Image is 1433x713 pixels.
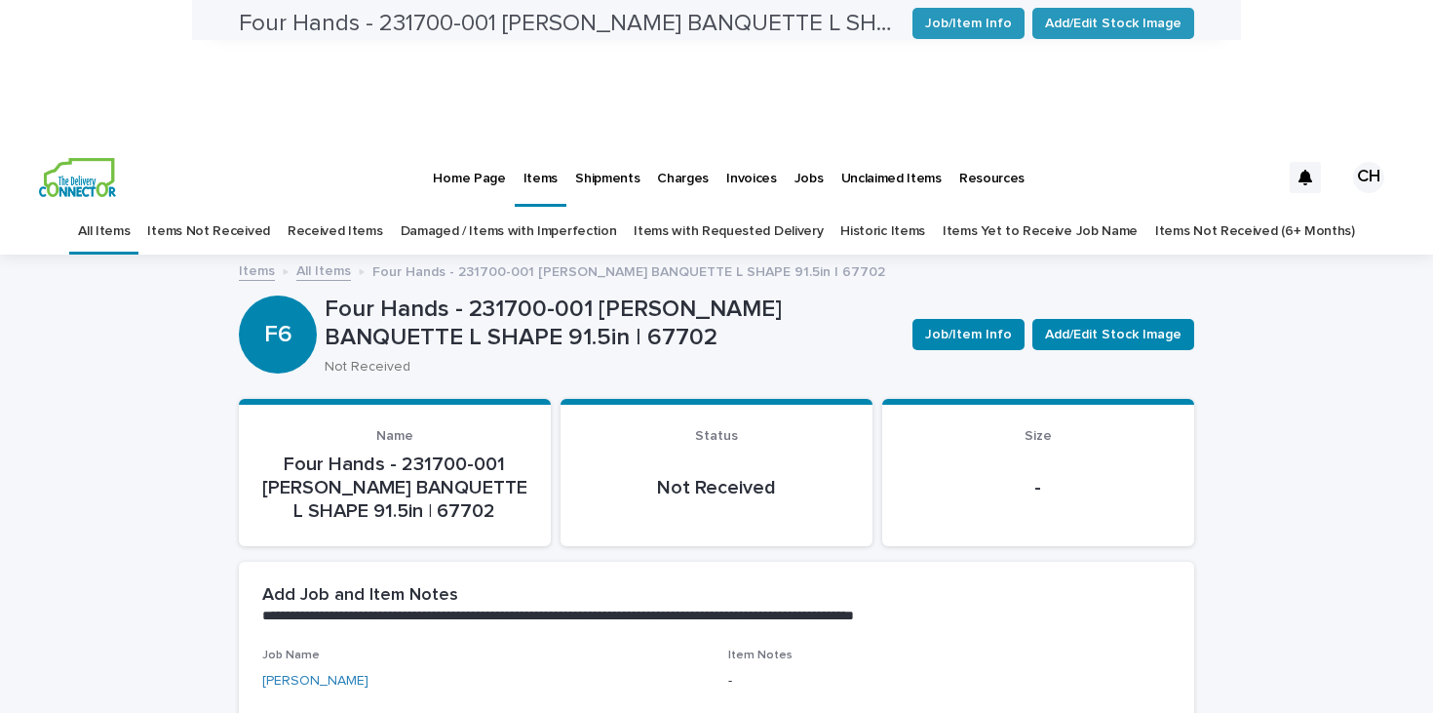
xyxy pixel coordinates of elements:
p: Invoices [726,146,777,187]
p: Resources [959,146,1025,187]
a: Invoices [717,146,786,207]
div: CH [1353,162,1384,193]
a: Items [515,146,566,204]
p: Four Hands - 231700-001 [PERSON_NAME] BANQUETTE L SHAPE 91.5in | 67702 [372,259,885,281]
a: Shipments [566,146,648,207]
a: Items Yet to Receive Job Name [943,209,1138,255]
a: Items with Requested Delivery [634,209,823,255]
p: Home Page [433,146,505,187]
a: Historic Items [840,209,925,255]
p: Unclaimed Items [841,146,942,187]
a: Home Page [424,146,514,207]
p: Not Received [584,476,849,499]
span: Job/Item Info [925,325,1012,344]
a: Jobs [786,146,833,207]
div: F6 [239,242,317,348]
p: Four Hands - 231700-001 [PERSON_NAME] BANQUETTE L SHAPE 91.5in | 67702 [325,296,897,352]
span: Status [695,429,738,443]
a: [PERSON_NAME] [262,671,368,692]
a: Damaged / Items with Imperfection [401,209,617,255]
a: Items [239,258,275,281]
a: Items Not Received (6+ Months) [1155,209,1355,255]
span: Item Notes [728,650,793,661]
a: Received Items [288,209,383,255]
a: Items Not Received [147,209,269,255]
span: Size [1025,429,1052,443]
span: Add/Edit Stock Image [1045,325,1181,344]
a: All Items [296,258,351,281]
p: Shipments [575,146,639,187]
span: Job Name [262,650,320,661]
button: Job/Item Info [912,319,1025,350]
p: - [906,476,1171,499]
img: aCWQmA6OSGG0Kwt8cj3c [39,158,116,197]
p: Not Received [325,359,889,376]
span: Name [376,429,413,443]
p: Four Hands - 231700-001 [PERSON_NAME] BANQUETTE L SHAPE 91.5in | 67702 [262,453,527,523]
a: Charges [648,146,717,207]
a: All Items [78,209,130,255]
a: Unclaimed Items [833,146,950,207]
p: Items [523,146,558,187]
button: Add/Edit Stock Image [1032,319,1194,350]
h2: Add Job and Item Notes [262,585,458,607]
p: Charges [657,146,709,187]
p: Jobs [794,146,824,187]
p: - [728,671,1171,692]
a: Resources [950,146,1033,207]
